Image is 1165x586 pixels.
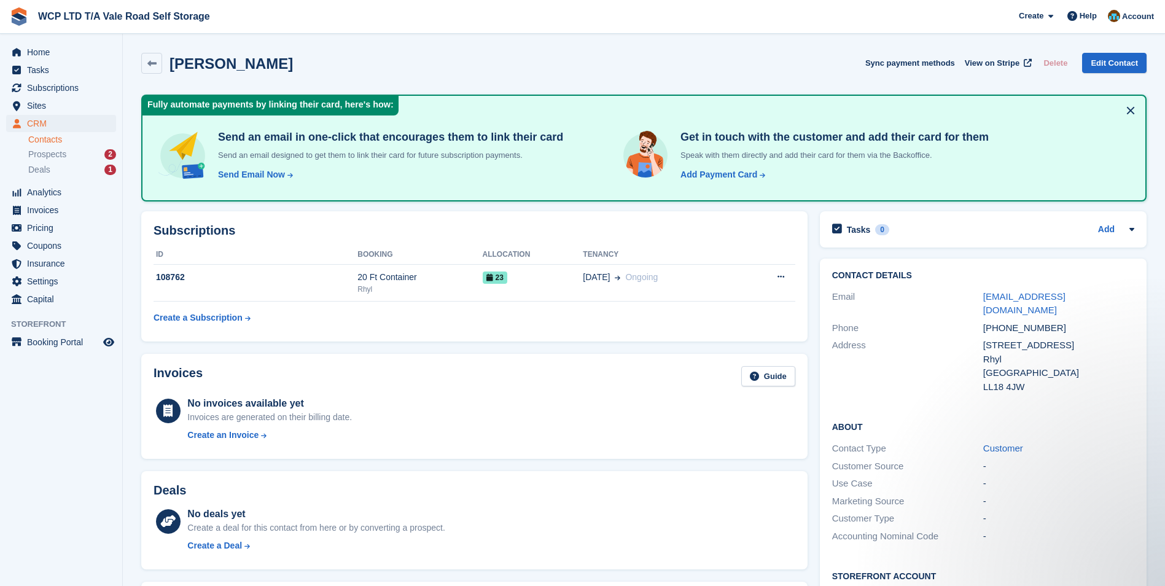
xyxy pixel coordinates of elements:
a: menu [6,237,116,254]
button: Delete [1038,53,1072,73]
div: Accounting Nominal Code [832,529,983,544]
div: Customer Type [832,512,983,526]
img: stora-icon-8386f47178a22dfd0bd8f6a31ec36ba5ce8667c1dd55bd0f319d3a0aa187defe.svg [10,7,28,26]
a: [EMAIL_ADDRESS][DOMAIN_NAME] [983,291,1066,316]
span: Home [27,44,101,61]
div: Send Email Now [218,168,285,181]
span: Storefront [11,318,122,330]
div: Rhyl [357,284,482,295]
div: Email [832,290,983,318]
a: Create a Deal [187,539,445,552]
span: Tasks [27,61,101,79]
a: menu [6,97,116,114]
span: Help [1080,10,1097,22]
div: 108762 [154,271,357,284]
span: Prospects [28,149,66,160]
div: Create a Deal [187,539,242,552]
img: Kirsty williams [1108,10,1120,22]
div: Contact Type [832,442,983,456]
h2: About [832,420,1134,432]
span: Account [1122,10,1154,23]
a: Create an Invoice [187,429,352,442]
span: Capital [27,291,101,308]
div: [PHONE_NUMBER] [983,321,1134,335]
h2: Tasks [847,224,871,235]
h2: Storefront Account [832,569,1134,582]
div: No invoices available yet [187,396,352,411]
a: menu [6,184,116,201]
div: Use Case [832,477,983,491]
span: Deals [28,164,50,176]
h2: Deals [154,483,186,498]
div: [STREET_ADDRESS] [983,338,1134,353]
h4: Get in touch with the customer and add their card for them [676,130,989,144]
span: Ongoing [625,272,658,282]
div: Create a deal for this contact from here or by converting a prospect. [187,522,445,534]
th: ID [154,245,357,265]
a: menu [6,334,116,351]
span: Insurance [27,255,101,272]
img: get-in-touch-e3e95b6451f4e49772a6039d3abdde126589d6f45a760754adfa51be33bf0f70.svg [620,130,671,181]
div: Create a Subscription [154,311,243,324]
a: Edit Contact [1082,53,1147,73]
div: 1 [104,165,116,175]
img: send-email-b5881ef4c8f827a638e46e229e590028c7e36e3a6c99d2365469aff88783de13.svg [157,130,208,181]
a: Prospects 2 [28,148,116,161]
span: Sites [27,97,101,114]
div: [GEOGRAPHIC_DATA] [983,366,1134,380]
a: Customer [983,443,1023,453]
div: Create an Invoice [187,429,259,442]
a: Deals 1 [28,163,116,176]
th: Tenancy [583,245,741,265]
button: Sync payment methods [865,53,955,73]
span: View on Stripe [965,57,1019,69]
div: - [983,494,1134,509]
a: Preview store [101,335,116,350]
a: menu [6,79,116,96]
div: - [983,477,1134,491]
div: - [983,529,1134,544]
a: WCP LTD T/A Vale Road Self Storage [33,6,215,26]
div: LL18 4JW [983,380,1134,394]
h2: Contact Details [832,271,1134,281]
div: Address [832,338,983,394]
h2: Invoices [154,366,203,386]
div: Fully automate payments by linking their card, here's how: [142,96,399,115]
a: menu [6,255,116,272]
div: Phone [832,321,983,335]
div: - [983,459,1134,474]
a: menu [6,201,116,219]
span: CRM [27,115,101,132]
a: menu [6,115,116,132]
span: Coupons [27,237,101,254]
p: Speak with them directly and add their card for them via the Backoffice. [676,149,989,162]
a: menu [6,219,116,236]
div: - [983,512,1134,526]
th: Booking [357,245,482,265]
h2: Subscriptions [154,224,795,238]
div: Add Payment Card [680,168,757,181]
div: Invoices are generated on their billing date. [187,411,352,424]
a: Contacts [28,134,116,146]
span: [DATE] [583,271,610,284]
a: View on Stripe [960,53,1034,73]
div: 0 [875,224,889,235]
a: Guide [741,366,795,386]
a: menu [6,273,116,290]
div: Marketing Source [832,494,983,509]
th: Allocation [483,245,583,265]
span: Pricing [27,219,101,236]
a: menu [6,61,116,79]
div: 20 Ft Container [357,271,482,284]
span: Analytics [27,184,101,201]
a: Create a Subscription [154,307,251,329]
span: Subscriptions [27,79,101,96]
div: Rhyl [983,353,1134,367]
span: Booking Portal [27,334,101,351]
div: 2 [104,149,116,160]
div: No deals yet [187,507,445,522]
a: Add [1098,223,1115,237]
span: Invoices [27,201,101,219]
div: Customer Source [832,459,983,474]
span: Create [1019,10,1043,22]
